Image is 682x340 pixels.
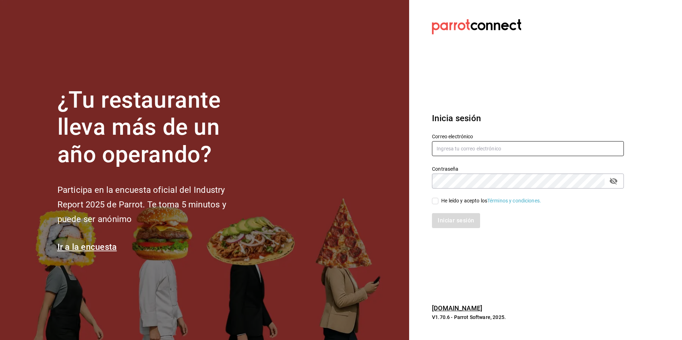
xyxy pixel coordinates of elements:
[432,112,624,125] h3: Inicia sesión
[441,197,541,205] div: He leído y acepto los
[432,141,624,156] input: Ingresa tu correo electrónico
[432,314,624,321] p: V1.70.6 - Parrot Software, 2025.
[432,304,482,312] a: [DOMAIN_NAME]
[57,242,117,252] a: Ir a la encuesta
[57,183,250,226] h2: Participa en la encuesta oficial del Industry Report 2025 de Parrot. Te toma 5 minutos y puede se...
[57,87,250,169] h1: ¿Tu restaurante lleva más de un año operando?
[607,175,620,187] button: passwordField
[432,134,624,139] label: Correo electrónico
[487,198,541,204] a: Términos y condiciones.
[432,166,624,171] label: Contraseña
